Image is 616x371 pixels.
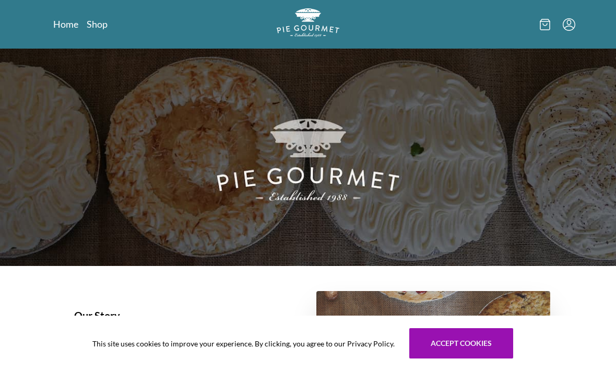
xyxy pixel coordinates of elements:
button: Menu [563,18,575,31]
span: This site uses cookies to improve your experience. By clicking, you agree to our Privacy Policy. [92,338,395,349]
a: Shop [87,18,108,30]
h1: Our Story [74,308,291,323]
a: Home [53,18,78,30]
img: logo [277,8,339,37]
a: Logo [277,8,339,40]
button: Accept cookies [409,328,513,358]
